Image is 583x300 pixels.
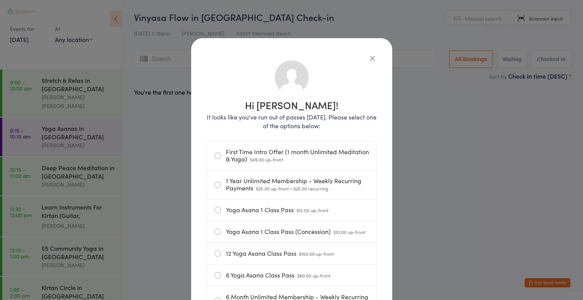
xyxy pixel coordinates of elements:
[296,207,329,213] span: $15.00 up-front
[299,250,334,257] span: $150.00 up-front
[274,60,309,95] img: no_photo.png
[256,185,328,192] span: $25.00 up-front + $25.00 recurring
[214,199,369,221] label: Yoga Asana 1 Class Pass
[214,243,369,264] label: 12 Yoga Asana Class Pass
[214,221,369,242] label: Yoga Asana 1 Class Pass (Concession)
[250,156,283,163] span: $49.00 up-front
[214,141,369,170] label: First Time Intro Offer (1 month Unlimited Meditation & Yoga)
[206,100,377,110] h1: Hi [PERSON_NAME]!
[214,265,369,286] label: 6 Yoga Asana Class Pass
[214,170,369,199] label: 1 Year Unlimited Membership - Weekly Recurring Payments
[297,272,330,279] span: $80.00 up-front
[333,229,366,235] span: $10.00 up-front
[206,113,377,130] p: It looks like you've run out of passes [DATE]. Please select one of the options below:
